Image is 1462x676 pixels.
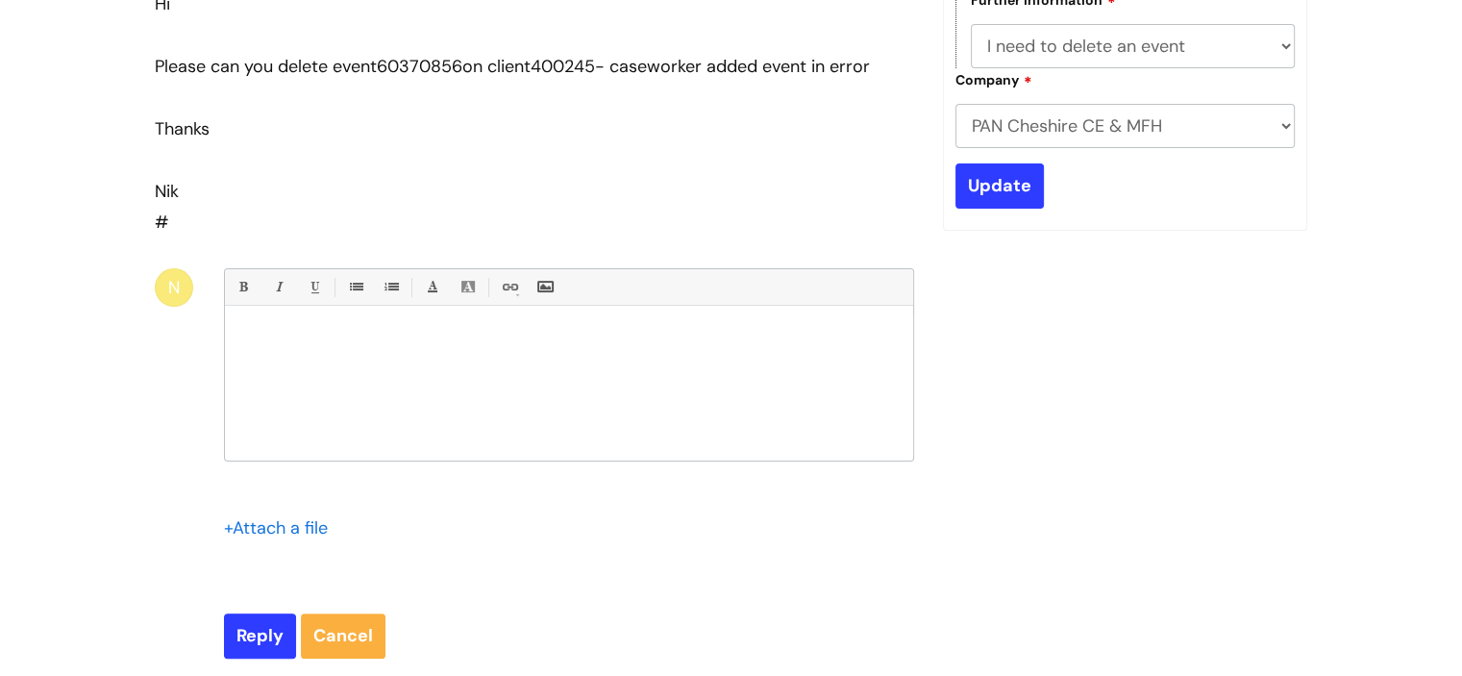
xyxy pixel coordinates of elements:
a: • Unordered List (Ctrl-Shift-7) [343,275,367,299]
a: Link [497,275,521,299]
div: Attach a file [224,513,339,543]
a: Back Color [456,275,480,299]
a: Insert Image... [533,275,557,299]
label: Company [955,69,1032,88]
span: on client [462,55,531,78]
input: Update [955,163,1044,208]
span: 400245 [531,55,595,78]
a: 1. Ordered List (Ctrl-Shift-8) [379,275,403,299]
span: 60370856 [377,55,462,78]
a: Underline(Ctrl-U) [302,275,326,299]
div: Please can you delete event [155,51,914,82]
div: N [155,268,193,307]
a: Italic (Ctrl-I) [266,275,290,299]
input: Reply [224,613,296,658]
span: + [224,516,233,539]
a: Bold (Ctrl-B) [231,275,255,299]
a: Font Color [420,275,444,299]
a: Cancel [301,613,385,658]
span: - caseworker added event in error [595,55,870,78]
div: Nik [155,176,914,207]
div: Thanks [155,113,914,144]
